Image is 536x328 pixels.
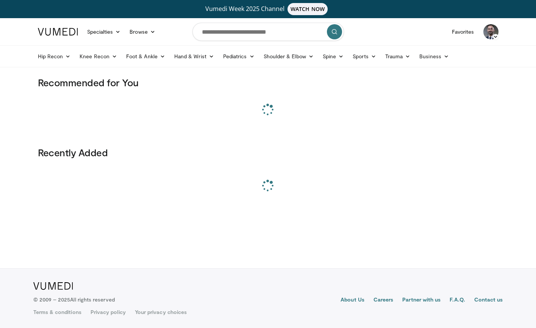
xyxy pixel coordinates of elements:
a: Your privacy choices [135,308,187,316]
a: Favorites [447,24,479,39]
a: Contact us [474,296,503,305]
span: All rights reserved [70,296,114,303]
a: Partner with us [402,296,441,305]
img: VuMedi Logo [33,282,73,290]
a: Terms & conditions [33,308,81,316]
img: Avatar [483,24,498,39]
a: Shoulder & Elbow [259,49,318,64]
span: WATCH NOW [288,3,328,15]
a: Vumedi Week 2025 ChannelWATCH NOW [39,3,497,15]
a: Browse [125,24,160,39]
img: VuMedi Logo [38,28,78,36]
a: About Us [341,296,364,305]
p: © 2009 – 2025 [33,296,115,303]
a: Sports [348,49,381,64]
a: Pediatrics [219,49,259,64]
a: Foot & Ankle [122,49,170,64]
h3: Recently Added [38,146,498,159]
h3: Recommended for You [38,76,498,89]
a: Privacy policy [91,308,126,316]
a: Spine [318,49,348,64]
a: Trauma [381,49,415,64]
a: Specialties [83,24,125,39]
input: Search topics, interventions [192,23,344,41]
a: Business [415,49,453,64]
a: Knee Recon [75,49,122,64]
a: F.A.Q. [450,296,465,305]
a: Hand & Wrist [170,49,219,64]
a: Careers [373,296,394,305]
a: Hip Recon [33,49,75,64]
